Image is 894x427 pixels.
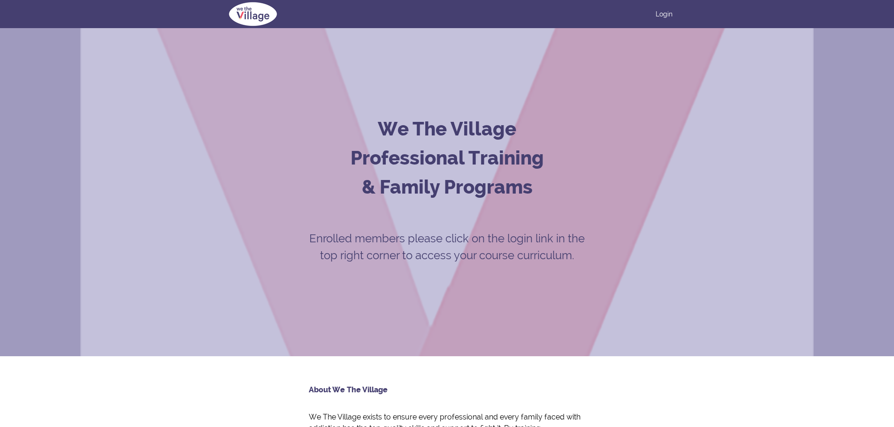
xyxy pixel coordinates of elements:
[309,232,585,262] span: Enrolled members please click on the login link in the top right corner to access your course cur...
[378,118,516,140] strong: We The Village
[362,176,533,198] strong: & Family Programs
[656,9,672,19] a: Login
[309,385,388,394] strong: About We The Village
[351,147,544,169] strong: Professional Training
